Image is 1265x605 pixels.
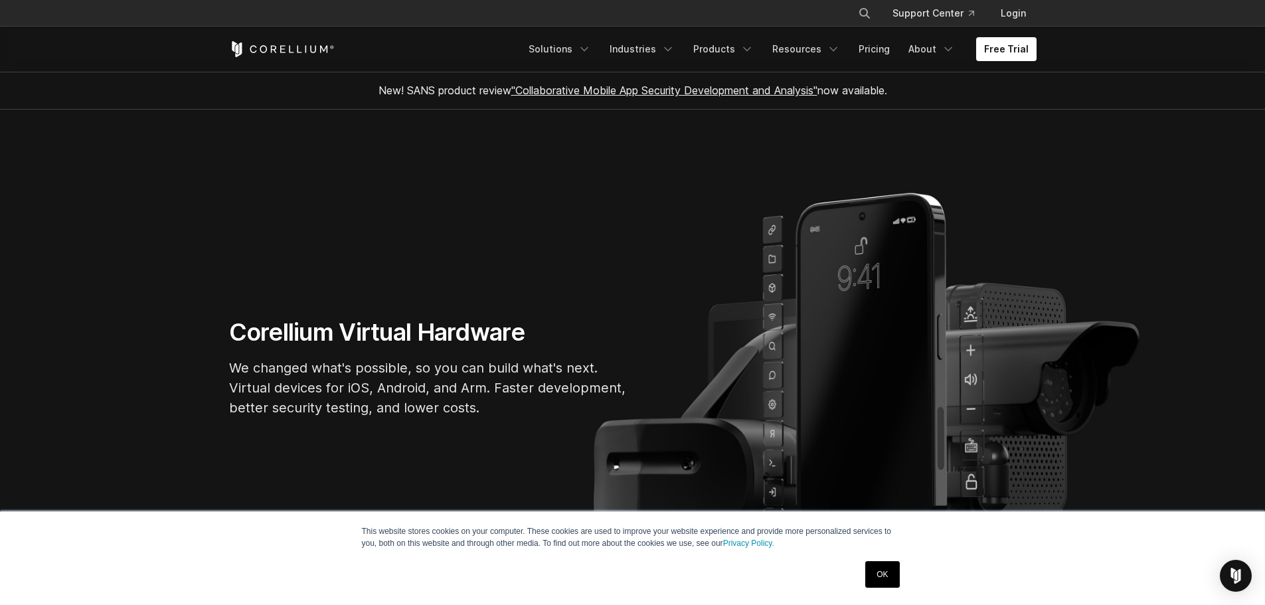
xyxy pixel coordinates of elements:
p: We changed what's possible, so you can build what's next. Virtual devices for iOS, Android, and A... [229,358,628,418]
span: New! SANS product review now available. [379,84,887,97]
a: "Collaborative Mobile App Security Development and Analysis" [511,84,817,97]
a: Products [685,37,762,61]
a: OK [865,561,899,588]
a: Support Center [882,1,985,25]
a: Solutions [521,37,599,61]
div: Navigation Menu [842,1,1037,25]
h1: Corellium Virtual Hardware [229,317,628,347]
a: Corellium Home [229,41,335,57]
button: Search [853,1,877,25]
a: Login [990,1,1037,25]
a: Pricing [851,37,898,61]
a: Resources [764,37,848,61]
a: Industries [602,37,683,61]
div: Open Intercom Messenger [1220,560,1252,592]
p: This website stores cookies on your computer. These cookies are used to improve your website expe... [362,525,904,549]
div: Navigation Menu [521,37,1037,61]
a: About [900,37,963,61]
a: Free Trial [976,37,1037,61]
a: Privacy Policy. [723,539,774,548]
